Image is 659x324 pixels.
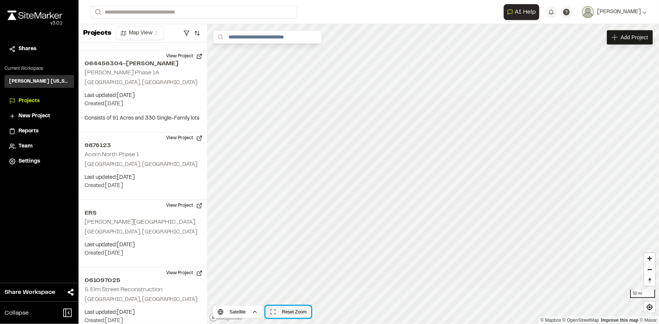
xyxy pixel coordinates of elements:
h2: ERS [85,209,201,218]
h2: S. Elm Street Reconstruction [85,287,162,293]
button: View Project [162,51,207,63]
a: Projects [9,97,69,105]
canvas: Map [207,24,659,324]
button: Open AI Assistant [504,4,539,20]
p: Created: [DATE] [85,250,201,258]
button: Zoom out [644,264,655,275]
a: Shares [9,45,69,53]
a: Team [9,142,69,150]
a: New Project [9,112,69,120]
p: [GEOGRAPHIC_DATA], [GEOGRAPHIC_DATA] [85,161,201,169]
p: [GEOGRAPHIC_DATA], [GEOGRAPHIC_DATA] [85,229,201,237]
h2: 061097025 [85,276,201,286]
a: Mapbox logo [209,313,242,322]
button: Search [91,6,104,18]
p: Consists of 91 Acres and 330 Single-Family lots [85,115,201,123]
p: Projects [83,28,111,38]
h2: [PERSON_NAME][GEOGRAPHIC_DATA] [85,220,195,225]
a: Maxar [640,318,657,323]
p: Last updated: [DATE] [85,309,201,317]
button: View Project [162,267,207,279]
span: Zoom out [644,264,655,275]
p: [GEOGRAPHIC_DATA], [GEOGRAPHIC_DATA] [85,296,201,304]
span: Reset bearing to north [644,275,655,286]
p: Created: [DATE] [85,182,201,190]
a: OpenStreetMap [563,318,599,323]
p: Last updated: [DATE] [85,241,201,250]
h2: 9876123 [85,141,201,150]
div: Open AI Assistant [504,4,542,20]
button: Satellite [213,306,262,318]
span: Collapse [5,309,29,318]
div: Oh geez...please don't... [8,20,62,27]
span: Team [19,142,32,150]
button: Reset Zoom [265,306,311,318]
h3: [PERSON_NAME] [US_STATE] [9,78,69,85]
a: Mapbox [540,318,561,323]
span: [PERSON_NAME] [597,8,641,16]
h2: 064456304-[PERSON_NAME] [85,60,201,69]
span: Projects [19,97,40,105]
span: AI Help [515,8,536,17]
button: Zoom in [644,253,655,264]
a: Map feedback [601,318,639,323]
button: Reset bearing to north [644,275,655,286]
span: Shares [19,45,36,53]
div: 50 mi [630,290,655,298]
span: Reports [19,127,39,135]
img: rebrand.png [8,11,62,20]
h2: Acorn North Phase 1 [85,152,139,158]
span: Add Project [621,34,648,41]
span: Share Workspace [5,288,55,297]
button: View Project [162,200,207,212]
button: Find my location [644,302,655,313]
img: User [582,6,594,18]
a: Reports [9,127,69,135]
p: [GEOGRAPHIC_DATA], [GEOGRAPHIC_DATA] [85,79,201,88]
button: [PERSON_NAME] [582,6,647,18]
span: New Project [19,112,50,120]
p: Current Workspace [5,65,74,72]
p: Last updated: [DATE] [85,174,201,182]
button: View Project [162,132,207,144]
p: Last updated: [DATE] [85,92,201,100]
h2: [PERSON_NAME] Phase 1A [85,71,159,76]
p: Created: [DATE] [85,100,201,109]
a: Settings [9,157,69,166]
span: Settings [19,157,40,166]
